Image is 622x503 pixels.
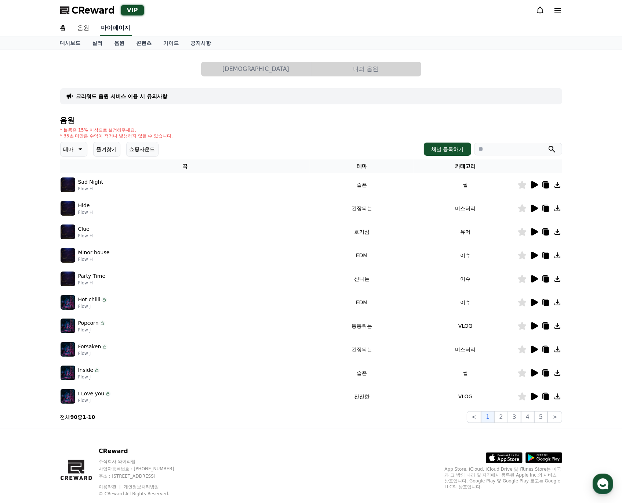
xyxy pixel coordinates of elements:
button: 쇼핑사운드 [126,142,159,157]
button: 4 [521,411,534,423]
p: * 35초 미만은 수익이 적거나 발생하지 않을 수 있습니다. [60,133,173,139]
td: 이슈 [414,291,517,314]
a: 홈 [2,233,48,251]
button: 나의 음원 [311,62,421,76]
button: < [467,411,481,423]
a: CReward [60,4,115,16]
p: Minor house [78,249,110,256]
button: 즐겨찾기 [93,142,120,157]
td: VLOG [414,314,517,338]
td: 미스터리 [414,197,517,220]
p: Inside [78,366,94,374]
td: 썰 [414,173,517,197]
td: 긴장되는 [310,338,414,361]
p: CReward [99,447,188,456]
td: 호기심 [310,220,414,244]
p: Sad Night [78,178,103,186]
td: 슬픈 [310,173,414,197]
p: App Store, iCloud, iCloud Drive 및 iTunes Store는 미국과 그 밖의 나라 및 지역에서 등록된 Apple Inc.의 서비스 상표입니다. Goo... [445,466,562,490]
a: 콘텐츠 [131,36,158,50]
p: 주소 : [STREET_ADDRESS] [99,473,188,479]
img: music [61,272,75,286]
a: 공지사항 [185,36,217,50]
p: Flow H [78,256,110,262]
a: 음원 [109,36,131,50]
p: 주식회사 와이피랩 [99,459,188,464]
td: 통통튀는 [310,314,414,338]
strong: 90 [70,414,77,420]
td: 긴장되는 [310,197,414,220]
img: music [61,201,75,216]
a: 설정 [95,233,141,251]
strong: 1 [83,414,86,420]
p: Hide [78,202,90,209]
p: Flow J [78,303,107,309]
p: Forsaken [78,343,101,351]
button: 5 [534,411,548,423]
strong: 10 [88,414,95,420]
td: 신나는 [310,267,414,291]
p: Flow J [78,327,105,333]
p: I Love you [78,390,105,398]
button: 채널 등록하기 [424,143,471,156]
td: 이슈 [414,244,517,267]
td: 미스터리 [414,338,517,361]
a: 개인정보처리방침 [124,484,159,489]
a: 나의 음원 [311,62,421,76]
a: 대시보드 [54,36,87,50]
a: 홈 [54,21,72,36]
p: 전체 중 - [60,413,95,421]
p: Hot chilli [78,296,101,303]
img: music [61,366,75,380]
a: 실적 [87,36,109,50]
h4: 음원 [60,116,562,124]
th: 테마 [310,159,414,173]
td: 썰 [414,361,517,385]
p: Flow J [78,398,111,403]
p: Flow H [78,186,103,192]
p: Flow H [78,209,93,215]
p: Popcorn [78,319,99,327]
p: © CReward All Rights Reserved. [99,491,188,497]
img: music [61,295,75,310]
td: 잔잔한 [310,385,414,408]
button: > [548,411,562,423]
img: music [61,319,75,333]
button: 1 [481,411,494,423]
td: EDM [310,244,414,267]
span: 설정 [113,244,122,250]
p: 사업자등록번호 : [PHONE_NUMBER] [99,466,188,472]
a: 이용약관 [99,484,122,489]
span: 대화 [67,244,76,250]
img: music [61,248,75,263]
a: 음원 [72,21,95,36]
span: CReward [72,4,115,16]
img: music [61,342,75,357]
th: 카테고리 [414,159,517,173]
td: VLOG [414,385,517,408]
p: Clue [78,225,90,233]
p: Flow J [78,374,100,380]
img: music [61,224,75,239]
a: 대화 [48,233,95,251]
p: Flow J [78,351,108,356]
th: 곡 [60,159,310,173]
button: 2 [494,411,508,423]
p: Party Time [78,272,106,280]
td: 유머 [414,220,517,244]
button: [DEMOGRAPHIC_DATA] [201,62,311,76]
td: EDM [310,291,414,314]
p: 테마 [63,144,74,154]
img: music [61,177,75,192]
td: 슬픈 [310,361,414,385]
span: 홈 [23,244,28,250]
button: 3 [508,411,521,423]
a: 마이페이지 [100,21,132,36]
img: music [61,389,75,404]
div: VIP [121,5,144,15]
a: 크리워드 음원 서비스 이용 시 유의사항 [76,93,167,100]
a: 가이드 [158,36,185,50]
